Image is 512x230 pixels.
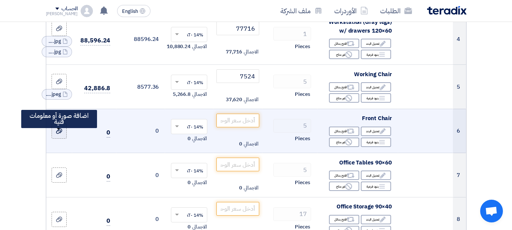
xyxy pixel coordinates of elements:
div: غير متاح [329,93,359,103]
span: 10,880.24 [167,43,191,50]
input: أدخل سعر الوحدة [216,158,259,171]
div: تعديل البند [361,215,391,224]
ng-select: VAT [171,163,207,178]
div: تعديل البند [361,82,391,92]
a: الطلبات [374,2,418,20]
td: 0 [116,109,165,153]
input: أدخل سعر الوحدة [216,22,259,35]
div: اقترح بدائل [329,171,359,180]
a: الأوردرات [328,2,374,20]
span: الاجمالي [244,140,258,148]
span: 42,886.8 [84,84,110,93]
input: أدخل سعر الوحدة [216,202,259,216]
div: بنود فرعية [361,93,391,103]
div: بنود فرعية [361,138,391,147]
span: الاجمالي [244,96,258,103]
div: اقترح بدائل [329,127,359,136]
span: infinityview_1755521988786.jpg [46,48,61,56]
span: Pieces [295,179,310,186]
span: 0 [188,135,191,142]
span: Pieces [295,91,310,98]
span: الاجمالي [192,43,207,50]
div: اقترح بدائل [329,82,359,92]
td: 5 [453,65,466,109]
span: Working Chair [354,70,392,78]
span: Pieces [295,43,310,50]
td: 88596.24 [116,13,165,65]
div: غير متاح [329,50,359,59]
div: اقترح بدائل [329,39,359,48]
span: 0 [239,184,242,192]
span: Pieces [295,135,310,142]
span: الاجمالي [244,184,258,192]
div: بنود فرعية [361,181,391,191]
div: غير متاح [329,181,359,191]
input: أدخل سعر الوحدة [216,69,259,83]
input: RFQ_STEP1.ITEMS.2.AMOUNT_TITLE [273,75,311,88]
span: English [122,9,138,14]
input: RFQ_STEP1.ITEMS.2.AMOUNT_TITLE [273,119,311,133]
div: اقترح بدائل [329,215,359,224]
span: Office Tables 90×60 [339,158,392,167]
div: تعديل البند [361,127,391,136]
span: الاجمالي [192,135,207,142]
span: الاجمالي [192,179,207,186]
img: profile_test.png [81,5,93,17]
div: الحساب [61,6,78,12]
a: ملف الشركة [274,2,328,20]
button: English [117,5,150,17]
ng-select: VAT [171,75,207,90]
div: تعديل البند [361,39,391,48]
td: 4 [453,13,466,65]
td: 7 [453,153,466,197]
span: Workstation (Gray legs) w/ drawers 120×60 [329,18,392,35]
span: 0 [188,179,191,186]
span: WhatsApp_Image__at__PM_[PHONE_NUMBER].jpeg [46,91,61,98]
div: بنود فرعية [361,50,391,59]
div: غير متاح [329,138,359,147]
td: 8577.36 [116,65,165,109]
span: 0 [106,216,110,226]
span: Front Chair [362,114,392,122]
span: 0 [239,140,242,148]
span: infinityview_1755521955724.jpg [46,38,61,45]
input: أدخل سعر الوحدة [216,114,259,127]
input: RFQ_STEP1.ITEMS.2.AMOUNT_TITLE [273,27,311,41]
input: RFQ_STEP1.ITEMS.2.AMOUNT_TITLE [273,207,311,221]
span: Office Storage 90×40 [337,202,392,211]
span: 0 [106,128,110,138]
span: الاجمالي [244,48,258,56]
span: 0 [106,172,110,181]
div: تعديل البند [361,171,391,180]
div: اضافة صورة أو معلومات فنية [21,110,97,128]
span: الاجمالي [192,91,207,98]
td: 6 [453,109,466,153]
input: RFQ_STEP1.ITEMS.2.AMOUNT_TITLE [273,163,311,177]
span: 5,266.8 [173,91,191,98]
span: 37,620 [226,96,242,103]
span: 77,716 [226,48,242,56]
img: Teradix logo [427,6,467,15]
ng-select: VAT [171,207,207,222]
div: [PERSON_NAME] [46,12,78,16]
td: 0 [116,153,165,197]
a: Open chat [480,200,503,222]
ng-select: VAT [171,119,207,134]
ng-select: VAT [171,27,207,42]
span: 88,596.24 [80,36,110,45]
